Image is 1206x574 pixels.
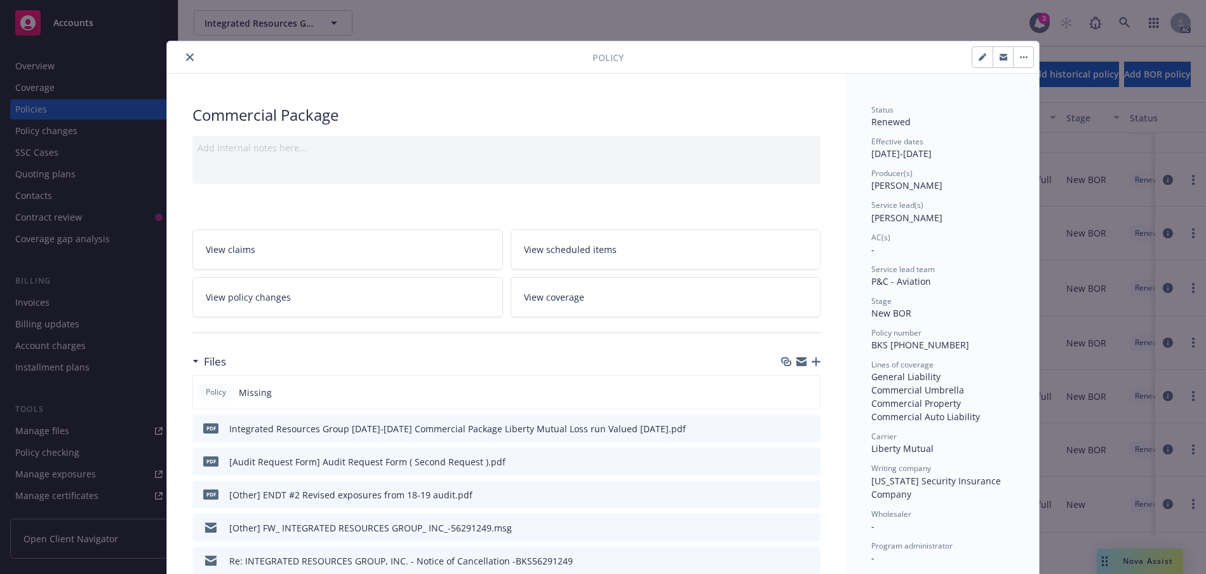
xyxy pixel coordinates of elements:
[871,136,1014,160] div: [DATE] - [DATE]
[206,290,291,304] span: View policy changes
[871,359,934,370] span: Lines of coverage
[871,232,890,243] span: AC(s)
[229,521,512,535] div: [Other] FW_ INTEGRATED RESOURCES GROUP_ INC_-56291249.msg
[871,540,953,551] span: Program administrator
[524,290,584,304] span: View coverage
[871,383,1014,397] div: Commercial Umbrella
[784,554,794,568] button: download file
[871,475,1003,500] span: [US_STATE] Security Insurance Company
[239,386,272,399] span: Missing
[593,51,624,64] span: Policy
[871,509,911,519] span: Wholesaler
[229,455,506,468] div: [Audit Request Form] Audit Request Form ( Second Request ).pdf
[871,168,913,179] span: Producer(s)
[204,353,226,370] h3: Files
[871,463,931,474] span: Writing company
[784,488,794,502] button: download file
[871,307,911,319] span: New BOR
[871,136,923,147] span: Effective dates
[804,422,815,435] button: preview file
[871,520,874,532] span: -
[871,327,921,338] span: Policy number
[871,296,892,306] span: Stage
[871,264,935,275] span: Service lead team
[182,50,198,65] button: close
[229,488,472,502] div: [Other] ENDT #2 Revised exposures from 18-19 audit.pdf
[804,521,815,535] button: preview file
[871,116,911,128] span: Renewed
[804,554,815,568] button: preview file
[871,243,874,256] span: -
[871,200,923,210] span: Service lead(s)
[784,521,794,535] button: download file
[206,243,255,256] span: View claims
[192,277,503,317] a: View policy changes
[871,552,874,564] span: -
[871,104,894,115] span: Status
[192,229,503,270] a: View claims
[203,423,218,433] span: pdf
[871,431,897,442] span: Carrier
[784,422,794,435] button: download file
[192,353,226,370] div: Files
[871,339,969,351] span: BKS [PHONE_NUMBER]
[511,277,821,317] a: View coverage
[871,410,1014,423] div: Commercial Auto Liability
[198,141,815,154] div: Add internal notes here...
[871,397,1014,410] div: Commercial Property
[871,275,931,287] span: P&C - Aviation
[784,455,794,468] button: download file
[203,386,229,398] span: Policy
[524,243,617,256] span: View scheduled items
[804,455,815,468] button: preview file
[511,229,821,270] a: View scheduled items
[804,488,815,502] button: preview file
[229,422,686,435] div: Integrated Resources Group [DATE]-[DATE] Commercial Package Liberty Mutual Loss run Valued [DATE]...
[871,212,942,224] span: [PERSON_NAME]
[203,489,218,499] span: pdf
[871,442,934,454] span: Liberty Mutual
[871,179,942,191] span: [PERSON_NAME]
[192,104,821,126] div: Commercial Package
[871,370,1014,383] div: General Liability
[203,456,218,466] span: pdf
[229,554,573,568] div: Re: INTEGRATED RESOURCES GROUP, INC. - Notice of Cancellation -BKS56291249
